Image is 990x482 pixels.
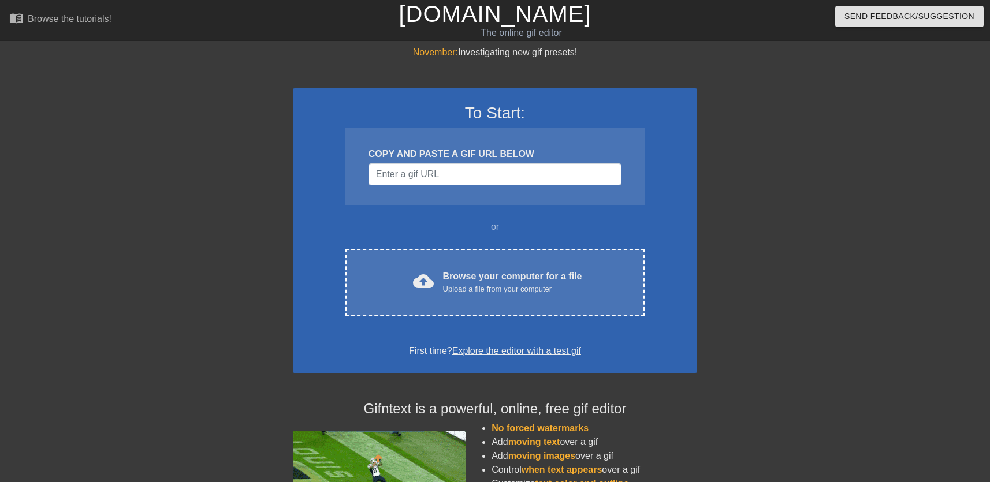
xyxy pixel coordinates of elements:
[835,6,984,27] button: Send Feedback/Suggestion
[522,465,602,474] span: when text appears
[492,463,697,477] li: Control over a gif
[369,147,621,161] div: COPY AND PASTE A GIF URL BELOW
[492,435,697,449] li: Add over a gif
[399,1,591,27] a: [DOMAIN_NAME]
[308,344,682,358] div: First time?
[293,401,697,417] h4: Gifntext is a powerful, online, free gif editor
[308,103,682,123] h3: To Start:
[443,283,582,295] div: Upload a file from your computer
[508,451,575,461] span: moving images
[323,220,667,234] div: or
[492,449,697,463] li: Add over a gif
[369,163,621,185] input: Username
[452,346,581,356] a: Explore the editor with a test gif
[443,270,582,295] div: Browse your computer for a file
[413,47,458,57] span: November:
[28,14,111,24] div: Browse the tutorials!
[9,11,23,25] span: menu_book
[492,423,589,433] span: No forced watermarks
[413,271,434,292] span: cloud_upload
[844,9,974,24] span: Send Feedback/Suggestion
[336,26,706,40] div: The online gif editor
[293,46,697,59] div: Investigating new gif presets!
[508,437,560,447] span: moving text
[9,11,111,29] a: Browse the tutorials!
